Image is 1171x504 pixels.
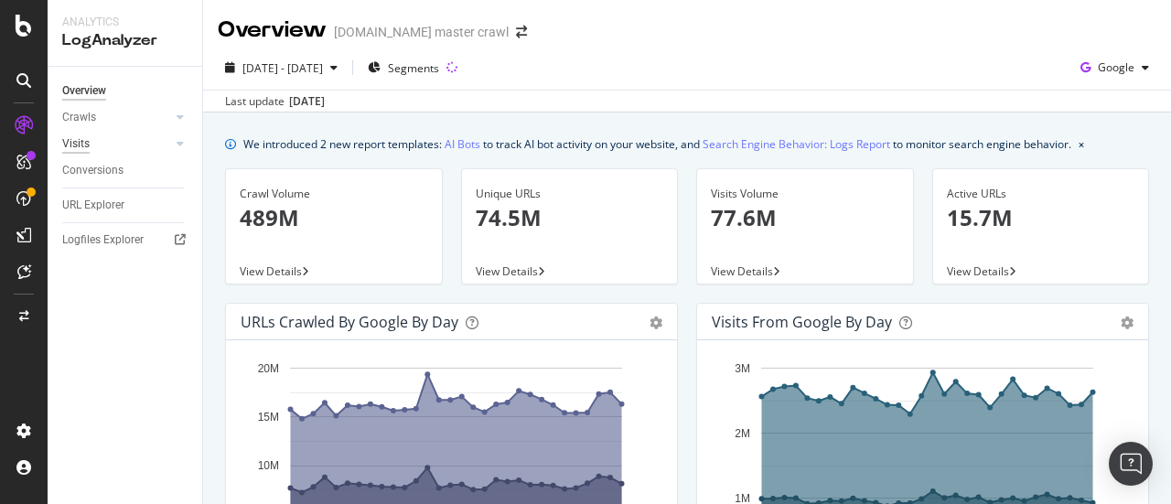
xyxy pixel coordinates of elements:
text: 15M [258,411,279,424]
p: 77.6M [711,202,899,233]
text: 2M [735,427,750,440]
div: Last update [225,93,325,110]
span: View Details [711,263,773,279]
span: Segments [388,60,439,76]
p: 15.7M [947,202,1135,233]
div: Unique URLs [476,186,664,202]
span: [DATE] - [DATE] [242,60,323,76]
text: 3M [735,362,750,375]
text: 10M [258,459,279,472]
span: View Details [240,263,302,279]
div: Active URLs [947,186,1135,202]
div: gear [1121,316,1133,329]
p: 74.5M [476,202,664,233]
a: Overview [62,81,189,101]
div: Conversions [62,161,124,180]
a: Conversions [62,161,189,180]
a: Search Engine Behavior: Logs Report [703,134,890,154]
span: View Details [947,263,1009,279]
div: Overview [218,15,327,46]
div: Visits [62,134,90,154]
button: Google [1073,53,1156,82]
a: URL Explorer [62,196,189,215]
div: arrow-right-arrow-left [516,26,527,38]
a: Visits [62,134,171,154]
div: Open Intercom Messenger [1109,442,1153,486]
a: Logfiles Explorer [62,231,189,250]
div: Visits from Google by day [712,313,892,331]
div: We introduced 2 new report templates: to track AI bot activity on your website, and to monitor se... [243,134,1071,154]
div: Crawls [62,108,96,127]
div: gear [650,316,662,329]
div: [DATE] [289,93,325,110]
div: info banner [225,134,1149,154]
div: Logfiles Explorer [62,231,144,250]
button: [DATE] - [DATE] [218,53,345,82]
div: Analytics [62,15,188,30]
a: AI Bots [445,134,480,154]
div: [DOMAIN_NAME] master crawl [334,23,509,41]
div: Crawl Volume [240,186,428,202]
span: View Details [476,263,538,279]
a: Crawls [62,108,171,127]
p: 489M [240,202,428,233]
text: 20M [258,362,279,375]
div: URLs Crawled by Google by day [241,313,458,331]
div: LogAnalyzer [62,30,188,51]
div: URL Explorer [62,196,124,215]
div: Visits Volume [711,186,899,202]
button: close banner [1074,131,1089,157]
span: Google [1098,59,1134,75]
div: Overview [62,81,106,101]
button: Segments [360,53,446,82]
